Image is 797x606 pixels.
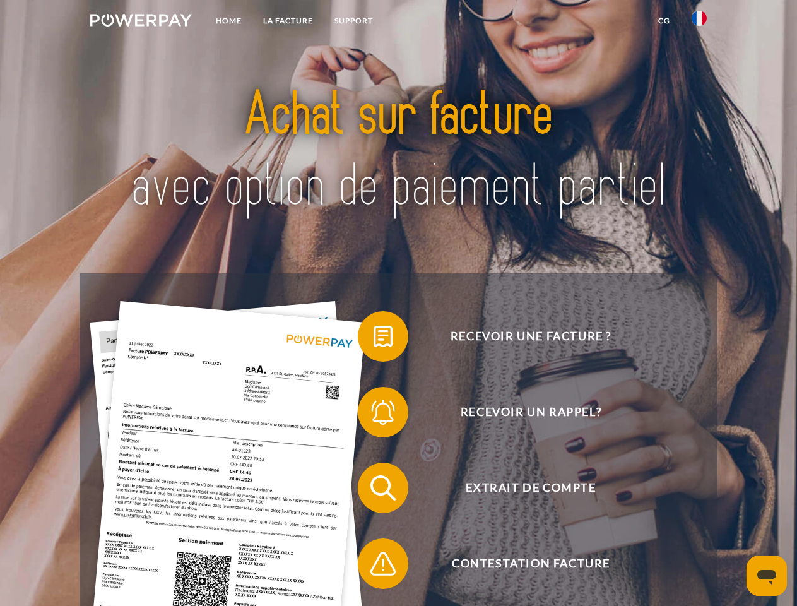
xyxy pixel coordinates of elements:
a: LA FACTURE [252,9,324,32]
button: Contestation Facture [358,538,686,589]
span: Contestation Facture [376,538,685,589]
span: Recevoir une facture ? [376,311,685,362]
img: logo-powerpay-white.svg [90,14,192,27]
a: Home [205,9,252,32]
img: title-powerpay_fr.svg [121,61,676,242]
a: CG [647,9,681,32]
a: Support [324,9,384,32]
span: Recevoir un rappel? [376,387,685,437]
img: qb_bill.svg [367,321,399,352]
img: fr [692,11,707,26]
button: Extrait de compte [358,463,686,513]
span: Extrait de compte [376,463,685,513]
button: Recevoir un rappel? [358,387,686,437]
img: qb_bell.svg [367,396,399,428]
img: qb_warning.svg [367,548,399,579]
iframe: Bouton de lancement de la fenêtre de messagerie [747,555,787,596]
img: qb_search.svg [367,472,399,504]
button: Recevoir une facture ? [358,311,686,362]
